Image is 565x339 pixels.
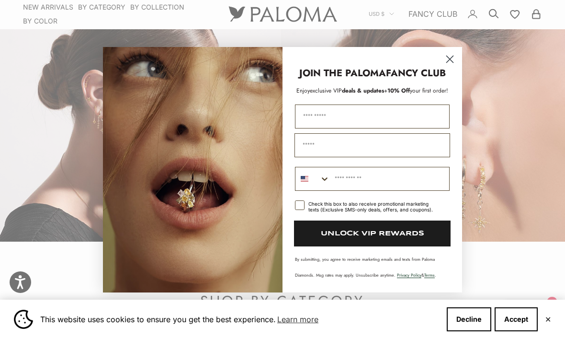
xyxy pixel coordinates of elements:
strong: FANCY CLUB [386,66,446,80]
a: Terms [424,272,435,278]
button: Accept [495,307,538,331]
a: Learn more [276,312,320,327]
span: 10% Off [387,86,410,95]
span: deals & updates [310,86,384,95]
strong: JOIN THE PALOMA [299,66,386,80]
img: Cookie banner [14,310,33,329]
span: & . [397,272,436,278]
div: Check this box to also receive promotional marketing texts (Exclusive SMS-only deals, offers, and... [308,201,438,212]
span: Enjoy [296,86,310,95]
p: By submitting, you agree to receive marketing emails and texts from Paloma Diamonds. Msg rates ma... [295,256,450,278]
span: + your first order! [384,86,448,95]
button: Decline [447,307,491,331]
span: exclusive VIP [310,86,342,95]
span: This website uses cookies to ensure you get the best experience. [40,312,439,327]
button: Search Countries [295,167,330,190]
input: Email [294,133,450,157]
input: First Name [295,105,450,129]
img: United States [301,175,308,183]
input: Phone Number [330,167,449,190]
button: UNLOCK VIP REWARDS [294,221,451,246]
img: Loading... [103,47,282,292]
button: Close dialog [441,51,458,68]
button: Close [545,316,551,322]
a: Privacy Policy [397,272,421,278]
